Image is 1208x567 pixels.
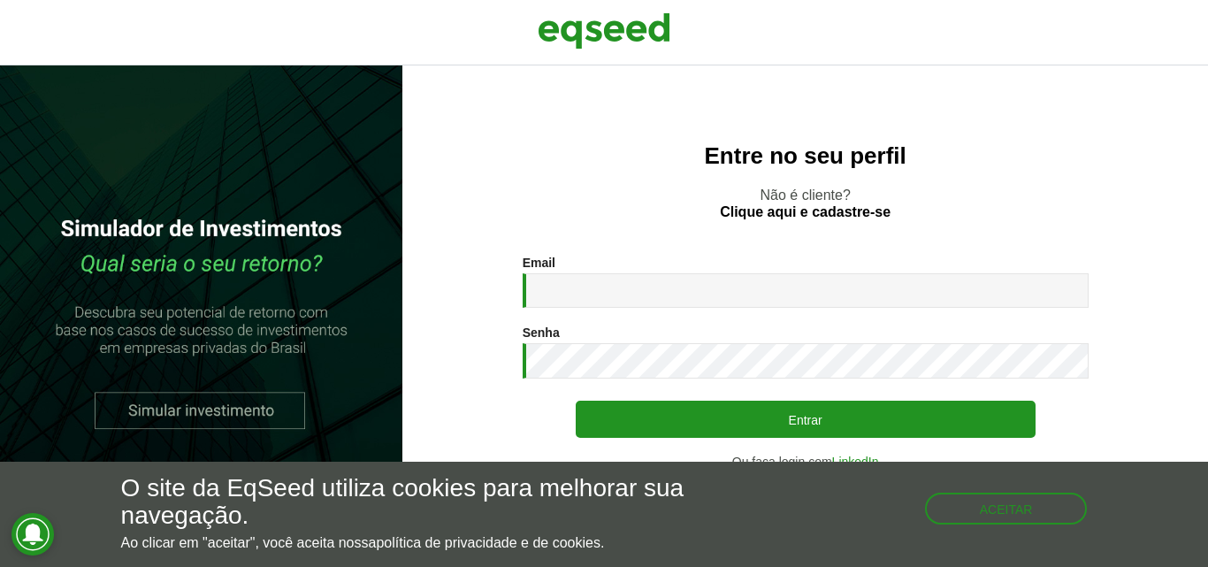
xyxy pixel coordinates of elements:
[438,187,1173,220] p: Não é cliente?
[523,456,1089,468] div: Ou faça login com
[576,401,1036,438] button: Entrar
[720,205,891,219] a: Clique aqui e cadastre-se
[376,536,600,550] a: política de privacidade e de cookies
[121,475,701,530] h5: O site da EqSeed utiliza cookies para melhorar sua navegação.
[832,456,879,468] a: LinkedIn
[538,9,670,53] img: EqSeed Logo
[523,326,560,339] label: Senha
[438,143,1173,169] h2: Entre no seu perfil
[121,534,701,551] p: Ao clicar em "aceitar", você aceita nossa .
[925,493,1088,525] button: Aceitar
[523,257,555,269] label: Email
